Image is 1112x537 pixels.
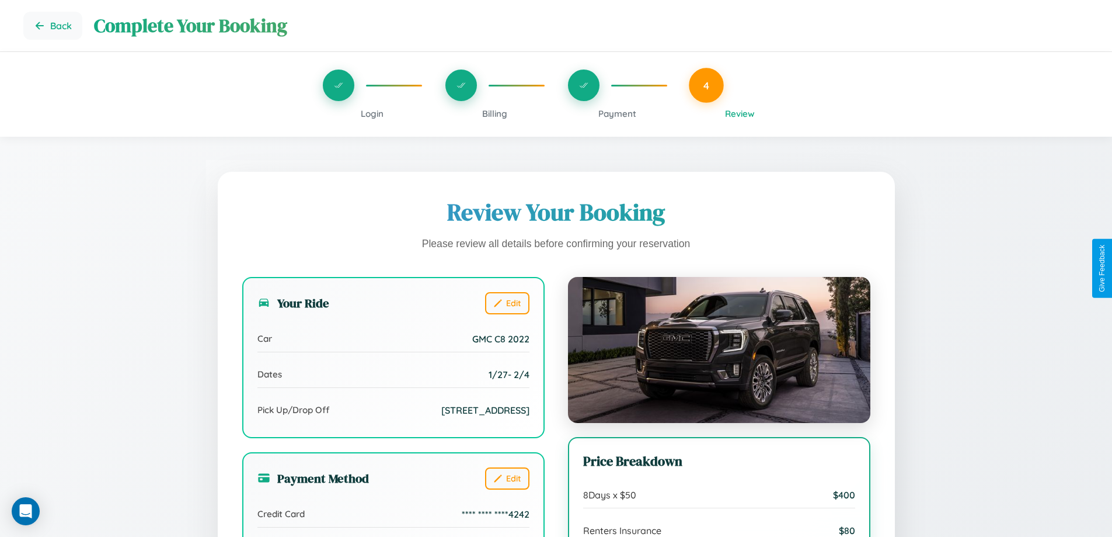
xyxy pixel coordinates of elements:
span: Billing [482,108,507,119]
h3: Price Breakdown [583,452,855,470]
span: 8 Days x $ 50 [583,489,636,501]
h3: Payment Method [257,470,369,487]
span: 1 / 27 - 2 / 4 [489,369,529,380]
h3: Your Ride [257,295,329,311]
span: Review [725,108,755,119]
span: Pick Up/Drop Off [257,404,330,415]
img: GMC C8 [568,277,870,423]
div: Give Feedback [1098,245,1106,292]
span: Login [361,108,384,119]
span: 4 [703,79,709,92]
span: Renters Insurance [583,525,661,536]
span: $ 80 [839,525,855,536]
span: Dates [257,369,282,380]
button: Edit [485,467,529,490]
button: Go back [23,12,82,40]
div: Open Intercom Messenger [12,497,40,525]
span: Payment [598,108,636,119]
button: Edit [485,292,529,314]
h1: Review Your Booking [242,196,870,228]
span: $ 400 [833,489,855,501]
h1: Complete Your Booking [94,13,1089,39]
span: [STREET_ADDRESS] [441,404,529,416]
p: Please review all details before confirming your reservation [242,235,870,254]
span: Credit Card [257,508,305,519]
span: Car [257,333,272,344]
span: GMC C8 2022 [472,333,529,345]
